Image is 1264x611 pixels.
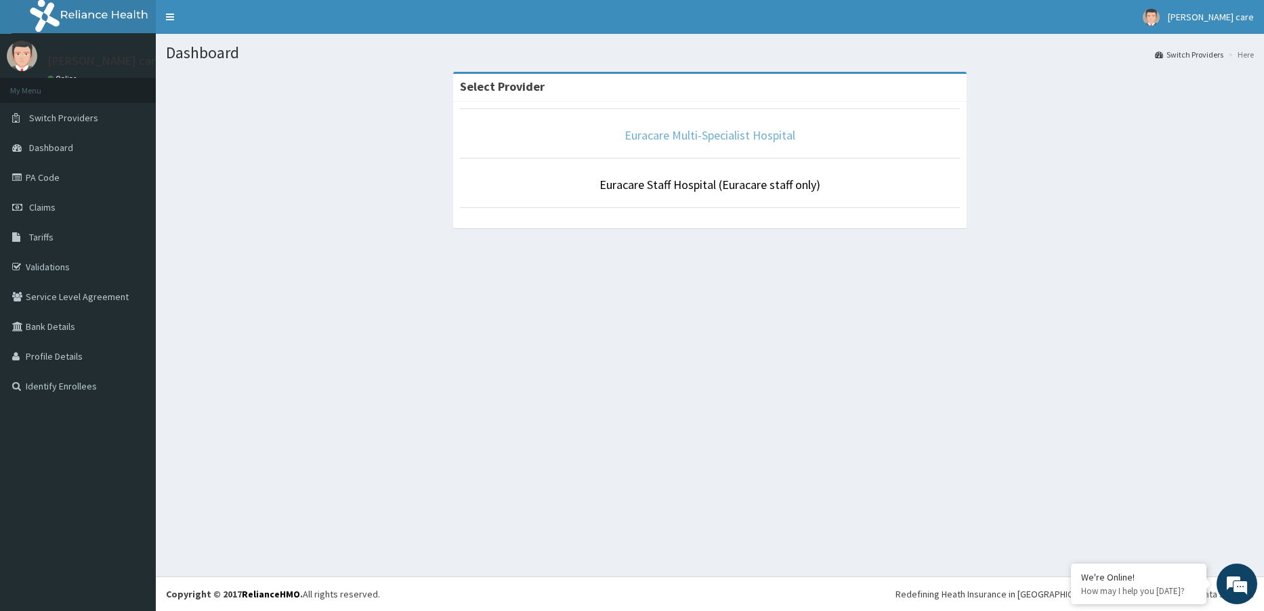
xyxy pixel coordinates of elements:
[166,588,303,600] strong: Copyright © 2017 .
[460,79,545,94] strong: Select Provider
[625,127,795,143] a: Euracare Multi-Specialist Hospital
[47,55,162,67] p: [PERSON_NAME] care
[1081,585,1196,597] p: How may I help you today?
[1225,49,1254,60] li: Here
[242,588,300,600] a: RelianceHMO
[1081,571,1196,583] div: We're Online!
[7,41,37,71] img: User Image
[29,142,73,154] span: Dashboard
[29,112,98,124] span: Switch Providers
[29,231,54,243] span: Tariffs
[896,587,1254,601] div: Redefining Heath Insurance in [GEOGRAPHIC_DATA] using Telemedicine and Data Science!
[1155,49,1223,60] a: Switch Providers
[156,576,1264,611] footer: All rights reserved.
[47,74,80,83] a: Online
[1143,9,1160,26] img: User Image
[166,44,1254,62] h1: Dashboard
[29,201,56,213] span: Claims
[599,177,820,192] a: Euracare Staff Hospital (Euracare staff only)
[1168,11,1254,23] span: [PERSON_NAME] care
